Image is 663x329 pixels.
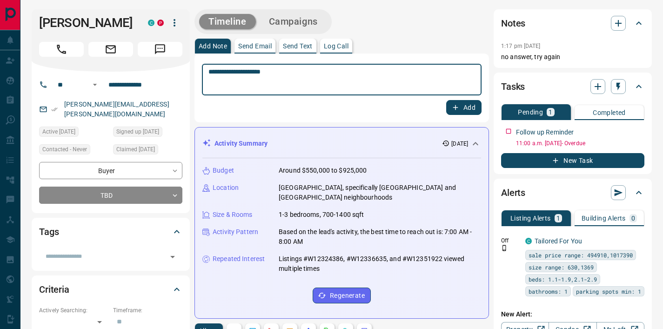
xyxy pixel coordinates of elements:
[113,144,182,157] div: Tue Sep 09 2025
[631,215,635,222] p: 0
[283,43,313,49] p: Send Text
[39,306,108,315] p: Actively Searching:
[39,278,182,301] div: Criteria
[213,210,253,220] p: Size & Rooms
[501,245,508,251] svg: Push Notification Only
[213,254,265,264] p: Repeated Interest
[89,79,100,90] button: Open
[148,20,154,26] div: condos.ca
[593,109,626,116] p: Completed
[42,145,87,154] span: Contacted - Never
[516,128,574,137] p: Follow up Reminder
[529,250,633,260] span: sale price range: 494910,1017390
[279,166,367,175] p: Around $550,000 to $925,000
[39,282,69,297] h2: Criteria
[113,127,182,140] div: Mon May 17 2021
[501,236,520,245] p: Off
[260,14,327,29] button: Campaigns
[116,127,159,136] span: Signed up [DATE]
[279,254,481,274] p: Listings #W12324386, #W12336635, and #W12351922 viewed multiple times
[39,162,182,179] div: Buyer
[199,14,256,29] button: Timeline
[501,16,525,31] h2: Notes
[39,127,108,140] div: Tue Sep 09 2025
[39,15,134,30] h1: [PERSON_NAME]
[42,127,75,136] span: Active [DATE]
[324,43,348,49] p: Log Call
[39,224,59,239] h2: Tags
[501,153,644,168] button: New Task
[501,309,644,319] p: New Alert:
[39,42,84,57] span: Call
[529,275,597,284] span: beds: 1.1-1.9,2.1-2.9
[446,100,482,115] button: Add
[501,43,541,49] p: 1:17 pm [DATE]
[549,109,552,115] p: 1
[501,185,525,200] h2: Alerts
[113,306,182,315] p: Timeframe:
[535,237,582,245] a: Tailored For You
[157,20,164,26] div: property.ca
[213,183,239,193] p: Location
[501,75,644,98] div: Tasks
[451,140,468,148] p: [DATE]
[576,287,641,296] span: parking spots min: 1
[556,215,560,222] p: 1
[313,288,371,303] button: Regenerate
[64,101,169,118] a: [PERSON_NAME][EMAIL_ADDRESS][PERSON_NAME][DOMAIN_NAME]
[279,210,364,220] p: 1-3 bedrooms, 700-1400 sqft
[238,43,272,49] p: Send Email
[213,166,234,175] p: Budget
[516,139,644,148] p: 11:00 a.m. [DATE] - Overdue
[525,238,532,244] div: condos.ca
[501,181,644,204] div: Alerts
[202,135,481,152] div: Activity Summary[DATE]
[116,145,155,154] span: Claimed [DATE]
[501,12,644,34] div: Notes
[214,139,268,148] p: Activity Summary
[501,79,525,94] h2: Tasks
[39,187,182,204] div: TBD
[138,42,182,57] span: Message
[510,215,551,222] p: Listing Alerts
[529,262,594,272] span: size range: 630,1369
[199,43,227,49] p: Add Note
[518,109,543,115] p: Pending
[279,183,481,202] p: [GEOGRAPHIC_DATA], specifically [GEOGRAPHIC_DATA] and [GEOGRAPHIC_DATA] neighbourhoods
[279,227,481,247] p: Based on the lead's activity, the best time to reach out is: 7:00 AM - 8:00 AM
[166,250,179,263] button: Open
[582,215,626,222] p: Building Alerts
[529,287,568,296] span: bathrooms: 1
[39,221,182,243] div: Tags
[88,42,133,57] span: Email
[501,52,644,62] p: no answer, try again
[51,106,58,113] svg: Email Verified
[213,227,258,237] p: Activity Pattern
